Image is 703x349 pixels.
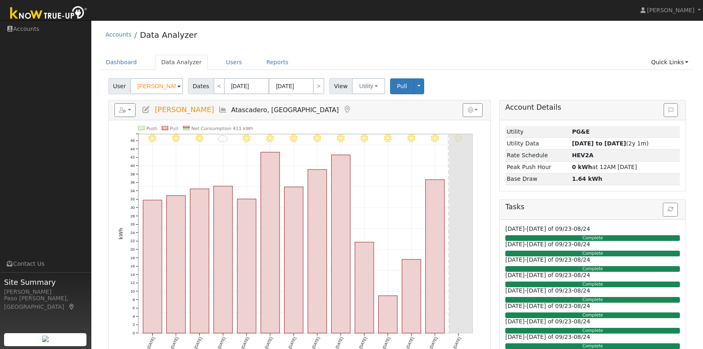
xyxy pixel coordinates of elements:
[572,176,602,182] strong: 1.64 kWh
[132,297,134,302] text: 8
[505,282,680,287] div: Complete
[130,289,135,293] text: 10
[505,103,680,112] h5: Account Details
[130,180,135,184] text: 36
[343,106,352,114] a: Map
[4,277,87,288] span: Site Summary
[130,239,135,243] text: 22
[431,134,439,142] i: 9/27 - Clear
[505,328,680,334] div: Complete
[142,106,151,114] a: Edit User (38047)
[505,343,680,349] div: Complete
[146,126,157,131] text: Push
[130,205,135,210] text: 30
[505,241,680,248] h6: [DATE]-[DATE] of 09/23-08/24
[130,78,183,94] input: Select a User
[130,230,135,235] text: 24
[313,134,321,142] i: 9/22 - Clear
[155,106,214,114] span: [PERSON_NAME]
[190,189,209,333] rect: onclick=""
[130,214,135,218] text: 28
[132,323,134,327] text: 2
[505,203,680,211] h5: Tasks
[213,78,225,94] a: <
[505,251,680,256] div: Complete
[218,134,228,142] i: 9/18 - Cloudy
[505,287,680,294] h6: [DATE]-[DATE] of 09/23-08/24
[213,186,232,333] rect: onclick=""
[143,200,162,334] rect: onclick=""
[130,163,135,168] text: 40
[170,126,178,131] text: Pull
[505,272,680,279] h6: [DATE]-[DATE] of 09/23-08/24
[231,106,339,114] span: Atascadero, [GEOGRAPHIC_DATA]
[505,138,571,150] td: Utility Data
[572,140,626,147] strong: [DATE] to [DATE]
[132,306,134,310] text: 6
[155,55,208,70] a: Data Analyzer
[425,180,444,333] rect: onclick=""
[218,106,227,114] a: Multi-Series Graph
[42,336,49,342] img: retrieve
[331,155,350,333] rect: onclick=""
[172,134,180,142] i: 9/16 - Clear
[664,103,678,117] button: Issue History
[130,272,135,277] text: 14
[100,55,143,70] a: Dashboard
[378,296,397,333] rect: onclick=""
[118,228,124,240] text: kWh
[130,264,135,268] text: 16
[130,138,135,143] text: 46
[261,152,279,333] rect: onclick=""
[106,31,132,38] a: Accounts
[68,303,75,310] a: Map
[130,256,135,260] text: 18
[284,187,303,333] rect: onclick=""
[397,83,407,89] span: Pull
[647,7,694,13] span: [PERSON_NAME]
[220,55,248,70] a: Users
[505,318,680,325] h6: [DATE]-[DATE] of 09/23-08/24
[308,169,326,333] rect: onclick=""
[130,222,135,226] text: 26
[130,281,135,285] text: 12
[505,312,680,318] div: Complete
[130,189,135,193] text: 34
[408,134,415,142] i: 9/26 - Clear
[188,78,214,94] span: Dates
[572,140,649,147] span: (2y 1m)
[505,225,680,232] h6: [DATE]-[DATE] of 09/23-08/24
[130,197,135,202] text: 32
[572,152,593,158] strong: G
[266,134,274,142] i: 9/20 - MostlyClear
[243,134,250,142] i: 9/19 - MostlyClear
[645,55,694,70] a: Quick Links
[337,134,345,142] i: 9/23 - Clear
[166,195,185,333] rect: onclick=""
[384,134,392,142] i: 9/25 - MostlyClear
[4,288,87,296] div: [PERSON_NAME]
[505,334,680,340] h6: [DATE]-[DATE] of 09/23-08/24
[505,235,680,241] div: Complete
[237,199,256,333] rect: onclick=""
[571,161,680,173] td: at 12AM [DATE]
[402,260,421,334] rect: onclick=""
[313,78,324,94] a: >
[505,303,680,310] h6: [DATE]-[DATE] of 09/23-08/24
[4,294,87,311] div: Paso [PERSON_NAME], [GEOGRAPHIC_DATA]
[355,242,373,333] rect: onclick=""
[505,266,680,272] div: Complete
[260,55,294,70] a: Reports
[149,134,156,142] i: 9/15 - Clear
[130,172,135,176] text: 38
[329,78,352,94] span: View
[390,78,414,94] button: Pull
[360,134,368,142] i: 9/24 - MostlyClear
[505,297,680,303] div: Complete
[505,161,571,173] td: Peak Push Hour
[505,126,571,138] td: Utility
[130,147,135,151] text: 44
[505,256,680,263] h6: [DATE]-[DATE] of 09/23-08/24
[505,173,571,185] td: Base Draw
[572,164,592,170] strong: 0 kWh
